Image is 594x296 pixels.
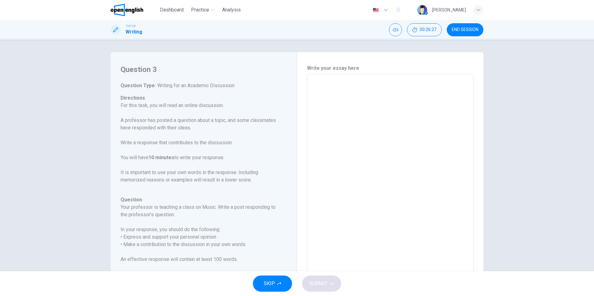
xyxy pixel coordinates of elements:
[220,4,243,16] button: Analysis
[452,27,478,32] span: END SESSION
[253,276,292,292] button: SKIP
[121,102,279,184] p: For this task, you will read an online discussion. A professor has posted a question about a topi...
[389,23,402,36] div: Mute
[121,204,279,218] h6: Your professor is teaching a class on Music. Write a post responding to the professor’s question.
[407,23,442,36] button: 00:26:27
[126,28,142,36] h1: Writing
[121,82,279,89] h6: Question Type :
[407,23,442,36] div: Hide
[158,4,186,16] button: Dashboard
[121,226,279,248] h6: In your response, you should do the following: • Express and support your personal opinion • Make...
[372,8,380,12] img: en
[417,5,427,15] img: Profile picture
[189,4,217,16] button: Practice
[121,196,279,204] h6: Question
[264,279,275,288] span: SKIP
[420,27,436,32] span: 00:26:27
[222,6,241,14] span: Analysis
[121,94,279,191] h6: Directions
[111,4,158,16] a: OpenEnglish logo
[156,83,235,88] span: Writing for an Academic Discussion
[307,65,473,72] h6: Write your essay here
[191,6,209,14] span: Practice
[148,155,174,160] b: 10 minutes
[432,6,466,14] div: [PERSON_NAME]
[447,23,483,36] button: END SESSION
[121,65,279,74] h4: Question 3
[121,256,279,263] h6: An effective response will contain at least 100 words.
[160,6,184,14] span: Dashboard
[111,4,143,16] img: OpenEnglish logo
[126,24,135,28] span: TOEFL®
